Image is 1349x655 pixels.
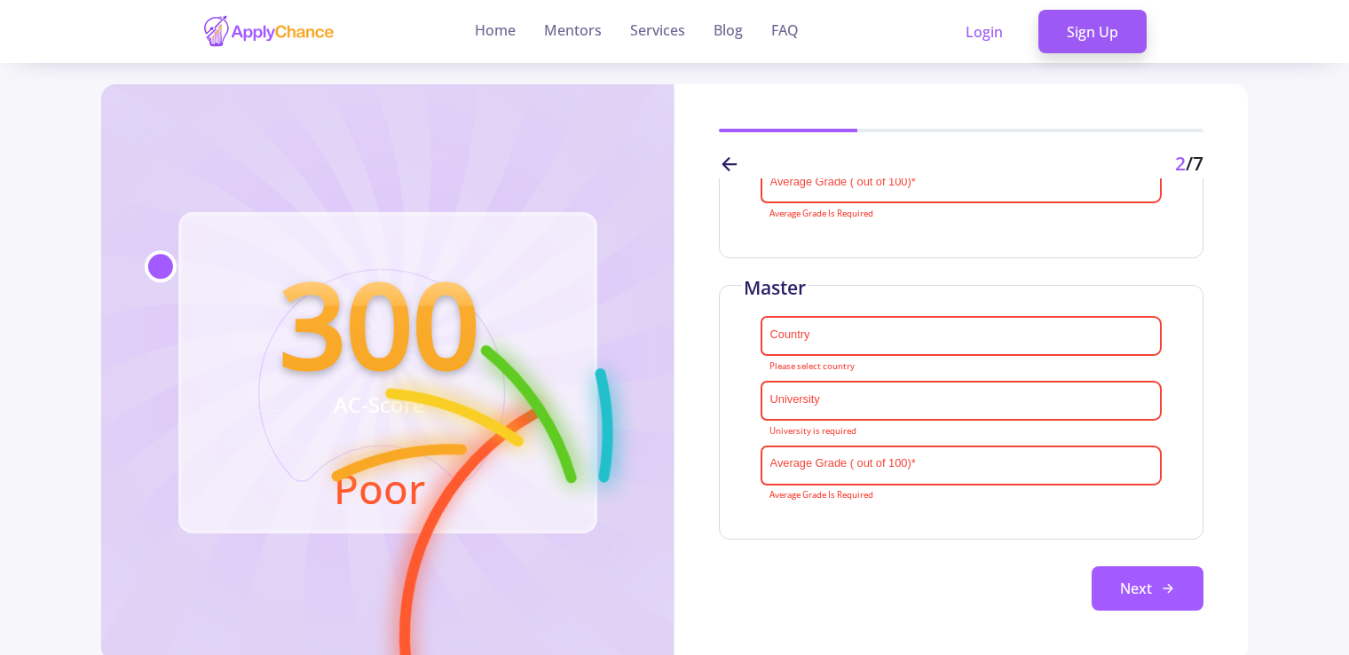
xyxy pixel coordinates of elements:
img: applychance logo [202,14,335,49]
mat-error: Please select country [769,362,1154,372]
a: Sign Up [1038,10,1147,54]
text: 300 [280,243,479,403]
mat-error: Average Grade Is Required [769,209,1154,219]
text: Poor [334,461,425,516]
button: Next [1092,566,1203,611]
mat-error: Average Grade Is Required [769,491,1154,501]
mat-error: University is required [769,427,1154,437]
a: Login [937,10,1031,54]
div: Master [742,274,808,303]
text: AC-Score [334,390,425,419]
span: /7 [1186,151,1203,176]
span: 2 [1175,151,1186,176]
